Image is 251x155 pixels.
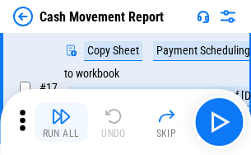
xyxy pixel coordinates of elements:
[64,68,119,80] div: to workbook
[218,7,238,26] img: Settings menu
[140,102,193,142] button: Skip
[197,10,210,23] img: Support
[206,109,232,135] img: Main button
[156,129,177,139] div: Skip
[13,7,33,26] img: Back
[43,129,80,139] div: Run All
[40,81,58,94] span: # 17
[35,102,87,142] button: Run All
[40,9,164,25] div: Cash Movement Report
[51,106,71,126] img: Run All
[156,106,176,126] img: Skip
[84,41,142,61] div: Copy Sheet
